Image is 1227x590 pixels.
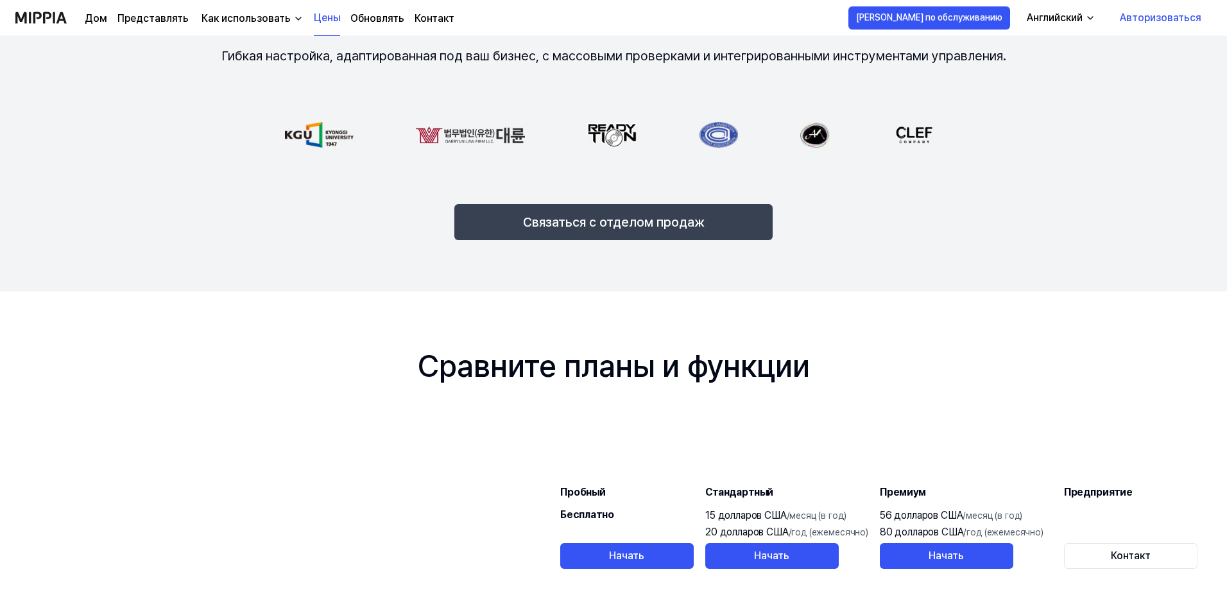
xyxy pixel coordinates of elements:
button: Английский [1017,5,1103,31]
a: Представлять [117,11,189,26]
font: Начать [929,550,964,562]
a: Обновлять [350,11,404,26]
img: вниз [293,13,304,24]
font: Премиум [880,486,926,498]
button: Начать [880,543,1013,569]
font: Как использовать [202,12,291,24]
font: Контакт [1111,550,1151,562]
button: Как использовать [199,11,304,26]
font: /год (ежемесячно) [963,527,1043,537]
img: партнер-логотип-3 [697,122,737,148]
font: Английский [1027,12,1083,24]
font: Контакт [415,12,454,24]
button: Начать [705,543,839,569]
button: [PERSON_NAME] по обслуживанию [848,6,1010,30]
a: Цены [314,1,340,36]
button: Начать [560,543,694,569]
font: Начать [754,550,789,562]
font: Начать [609,550,644,562]
font: /месяц (в год) [787,510,846,521]
img: партнер-логотип-0 [283,122,352,148]
img: партнер-логотип-2 [585,122,635,148]
font: Предприятие [1064,486,1133,498]
font: Авторизоваться [1120,12,1201,24]
font: Пробный [560,486,606,498]
font: 80 долларов США [880,526,964,538]
font: Связаться с отделом продаж [523,214,705,230]
img: партнер-логотип-4 [798,122,828,148]
font: Дом [85,12,107,24]
font: /год (ежемесячно) [789,527,868,537]
a: Контакт [1064,550,1197,562]
font: 56 долларов США [880,509,963,521]
button: Связаться с отделом продаж [454,204,773,240]
font: Представлять [117,12,189,24]
font: [PERSON_NAME] по обслуживанию [856,12,1002,22]
font: Бесплатно [560,508,614,521]
font: Цены [314,12,340,24]
font: Гибкая настройка, адаптированная под ваш бизнес, с массовыми проверками и интегрированными инстру... [221,48,1006,64]
img: партнер-логотип-5 [889,122,936,148]
font: Стандартный [705,486,773,498]
font: 20 долларов США [705,526,789,538]
font: /месяц (в год) [963,510,1022,521]
font: 15 долларов США [705,509,787,521]
a: Дом [85,11,107,26]
a: Контакт [415,11,454,26]
img: партнер-логотип-1 [413,122,524,148]
font: Сравните планы и функции [418,347,810,385]
button: Контакт [1064,543,1197,569]
font: Обновлять [350,12,404,24]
